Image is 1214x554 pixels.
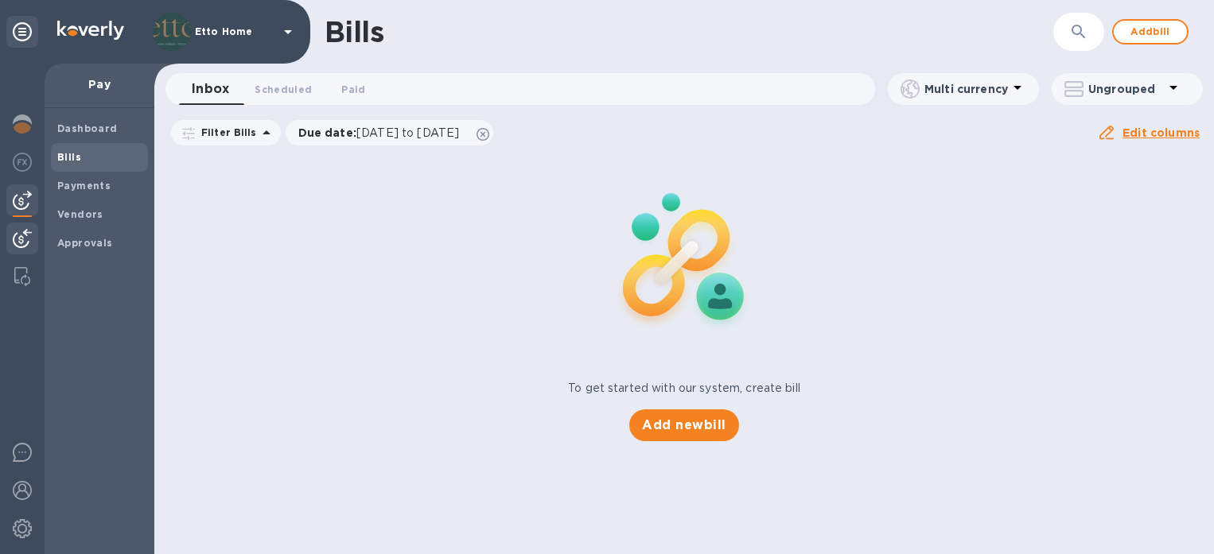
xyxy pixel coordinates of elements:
[629,409,738,441] button: Add newbill
[57,180,111,192] b: Payments
[356,126,459,139] span: [DATE] to [DATE]
[6,16,38,48] div: Unpin categories
[286,120,494,145] div: Due date:[DATE] to [DATE]
[325,15,383,48] h1: Bills
[1112,19,1189,45] button: Addbill
[192,78,229,100] span: Inbox
[57,237,113,249] b: Approvals
[57,122,118,134] b: Dashboard
[924,81,1008,97] p: Multi currency
[195,126,257,139] p: Filter Bills
[1126,22,1174,41] span: Add bill
[1123,126,1200,139] u: Edit columns
[13,153,32,172] img: Foreign exchange
[57,208,103,220] b: Vendors
[1088,81,1164,97] p: Ungrouped
[57,151,81,163] b: Bills
[298,125,468,141] p: Due date :
[568,380,800,397] p: To get started with our system, create bill
[195,26,274,37] p: Etto Home
[341,81,365,98] span: Paid
[642,416,726,435] span: Add new bill
[57,76,142,92] p: Pay
[57,21,124,40] img: Logo
[255,81,312,98] span: Scheduled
